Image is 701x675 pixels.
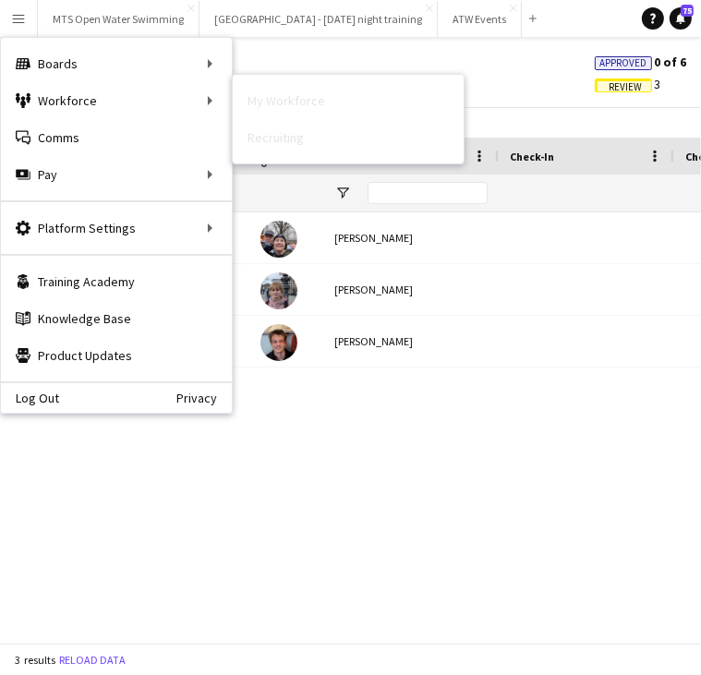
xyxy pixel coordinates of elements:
[260,324,297,361] img: Ethan Underwood
[609,81,642,93] span: Review
[1,337,232,374] a: Product Updates
[323,212,499,263] div: [PERSON_NAME]
[510,150,554,163] span: Check-In
[1,391,59,405] a: Log Out
[38,1,199,37] button: MTS Open Water Swimming
[55,650,129,670] button: Reload data
[1,210,232,247] div: Platform Settings
[1,263,232,300] a: Training Academy
[1,156,232,193] div: Pay
[323,264,499,315] div: [PERSON_NAME]
[595,54,686,70] span: 0 of 6
[1,45,232,82] div: Boards
[595,76,660,92] span: 3
[438,1,522,37] button: ATW Events
[260,272,297,309] img: Lexie Painter
[670,7,692,30] a: 75
[1,82,232,119] div: Workforce
[260,221,297,258] img: Helen Sucksmith
[681,5,694,17] span: 75
[233,82,464,119] a: My Workforce
[1,300,232,337] a: Knowledge Base
[600,57,647,69] span: Approved
[368,182,488,204] input: Name Filter Input
[176,391,232,405] a: Privacy
[199,1,438,37] button: [GEOGRAPHIC_DATA] - [DATE] night training
[323,316,499,367] div: [PERSON_NAME]
[334,185,351,201] button: Open Filter Menu
[1,119,232,156] a: Comms
[233,119,464,156] a: Recruiting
